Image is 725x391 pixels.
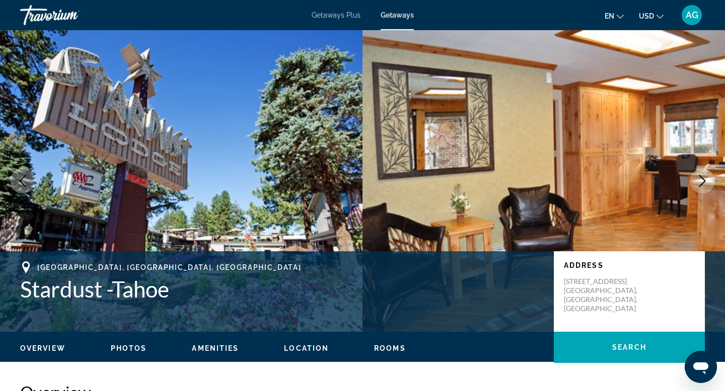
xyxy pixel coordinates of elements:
button: Overview [20,344,65,353]
a: Getaways Plus [312,11,360,19]
button: Photos [111,344,147,353]
button: Previous image [10,168,35,193]
span: Overview [20,344,65,352]
a: Travorium [20,2,121,28]
button: Rooms [374,344,406,353]
span: Rooms [374,344,406,352]
p: Address [564,261,695,269]
button: Change language [605,9,624,23]
span: Amenities [192,344,239,352]
a: Getaways [381,11,414,19]
p: [STREET_ADDRESS] [GEOGRAPHIC_DATA], [GEOGRAPHIC_DATA], [GEOGRAPHIC_DATA] [564,277,644,313]
span: Photos [111,344,147,352]
span: USD [639,12,654,20]
h1: Stardust -Tahoe [20,276,544,302]
button: Location [284,344,329,353]
span: en [605,12,614,20]
button: User Menu [679,5,705,26]
span: Search [612,343,646,351]
span: AG [686,10,698,20]
button: Next image [690,168,715,193]
iframe: Button to launch messaging window [685,351,717,383]
button: Amenities [192,344,239,353]
span: Location [284,344,329,352]
button: Search [554,332,705,363]
button: Change currency [639,9,664,23]
span: [GEOGRAPHIC_DATA], [GEOGRAPHIC_DATA], [GEOGRAPHIC_DATA] [37,263,301,271]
